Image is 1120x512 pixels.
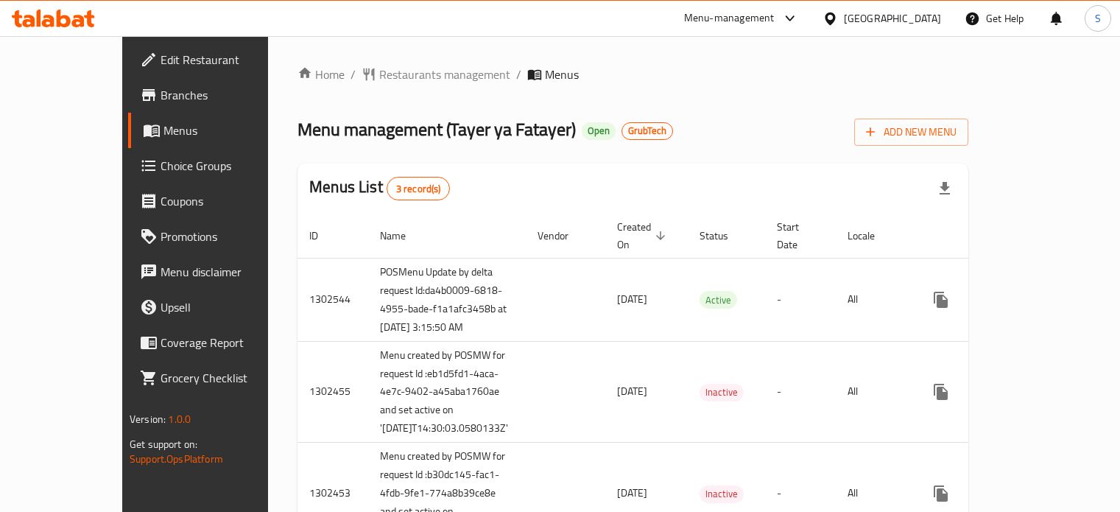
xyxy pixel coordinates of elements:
button: Change Status [959,374,994,410]
span: Open [582,125,616,137]
span: Choice Groups [161,157,297,175]
a: Promotions [128,219,309,254]
span: 3 record(s) [387,182,450,196]
span: Status [700,227,747,245]
td: 1302455 [297,341,368,443]
a: Choice Groups [128,148,309,183]
span: 1.0.0 [168,410,191,429]
div: [GEOGRAPHIC_DATA] [844,10,941,27]
span: Name [380,227,425,245]
span: Edit Restaurant [161,51,297,69]
span: Inactive [700,485,744,502]
span: Coverage Report [161,334,297,351]
button: Change Status [959,282,994,318]
h2: Menus List [309,176,450,200]
span: Inactive [700,384,744,401]
td: POSMenu Update by delta request Id:da4b0009-6818-4955-bade-f1a1afc3458b at [DATE] 3:15:50 AM [368,258,526,341]
a: Coupons [128,183,309,219]
button: more [923,282,959,318]
span: [DATE] [617,382,647,401]
span: ID [309,227,337,245]
div: Export file [927,171,962,206]
span: Version: [130,410,166,429]
a: Menu disclaimer [128,254,309,290]
span: S [1095,10,1101,27]
button: more [923,476,959,511]
td: All [836,341,912,443]
td: Menu created by POSMW for request Id :eb1d5fd1-4aca-4e7c-9402-a45aba1760ae and set active on '[DA... [368,341,526,443]
span: Restaurants management [379,66,510,83]
li: / [351,66,356,83]
span: Branches [161,86,297,104]
span: Menu management ( Tayer ya Fatayer ) [297,113,576,146]
span: GrubTech [622,125,672,137]
span: Menus [545,66,579,83]
a: Home [297,66,345,83]
td: - [765,341,836,443]
div: Menu-management [684,10,775,27]
a: Edit Restaurant [128,42,309,77]
span: [DATE] [617,290,647,309]
a: Upsell [128,290,309,325]
li: / [516,66,521,83]
span: Upsell [161,298,297,316]
td: - [765,258,836,341]
a: Coverage Report [128,325,309,360]
span: Created On [617,218,670,253]
span: Grocery Checklist [161,369,297,387]
a: Branches [128,77,309,113]
div: Active [700,291,737,309]
span: Get support on: [130,435,197,454]
button: Change Status [959,476,994,511]
a: Support.OpsPlatform [130,449,223,469]
button: Add New Menu [854,119,968,146]
span: Active [700,292,737,309]
span: Coupons [161,192,297,210]
a: Restaurants management [362,66,510,83]
span: Add New Menu [866,123,957,141]
span: Promotions [161,228,297,245]
th: Actions [912,214,1077,259]
a: Grocery Checklist [128,360,309,396]
span: Locale [848,227,894,245]
span: Start Date [777,218,818,253]
a: Menus [128,113,309,148]
td: 1302544 [297,258,368,341]
div: Inactive [700,485,744,503]
nav: breadcrumb [297,66,968,83]
span: Vendor [538,227,588,245]
div: Open [582,122,616,140]
div: Total records count [387,177,451,200]
button: more [923,374,959,410]
span: [DATE] [617,483,647,502]
span: Menu disclaimer [161,263,297,281]
td: All [836,258,912,341]
span: Menus [163,122,297,139]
